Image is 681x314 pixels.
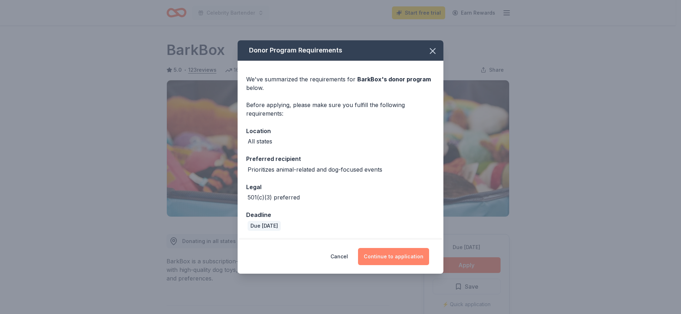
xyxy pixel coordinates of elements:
[358,248,429,265] button: Continue to application
[246,101,435,118] div: Before applying, please make sure you fulfill the following requirements:
[357,76,431,83] span: BarkBox 's donor program
[246,182,435,192] div: Legal
[246,154,435,163] div: Preferred recipient
[248,165,382,174] div: Prioritizes animal-related and dog-focused events
[238,40,443,61] div: Donor Program Requirements
[248,221,281,231] div: Due [DATE]
[246,126,435,136] div: Location
[248,193,300,202] div: 501(c)(3) preferred
[248,137,272,146] div: All states
[246,75,435,92] div: We've summarized the requirements for below.
[330,248,348,265] button: Cancel
[246,210,435,219] div: Deadline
